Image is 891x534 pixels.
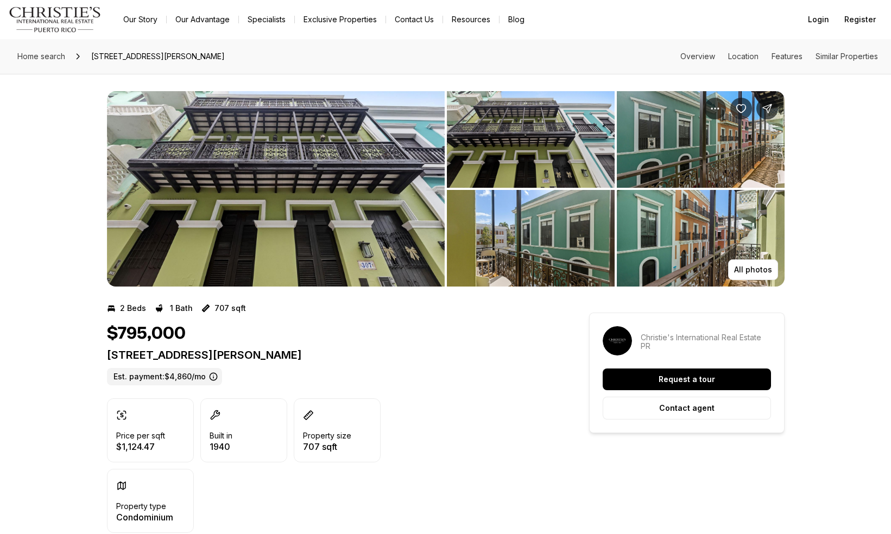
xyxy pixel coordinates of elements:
[772,52,802,61] a: Skip to: Features
[730,98,752,119] button: Save Property: 307 SAN SEBASTIAN #2-B
[603,368,771,390] button: Request a tour
[808,15,829,24] span: Login
[680,52,878,61] nav: Page section menu
[844,15,876,24] span: Register
[816,52,878,61] a: Skip to: Similar Properties
[107,368,222,385] label: Est. payment: $4,860/mo
[447,190,615,287] button: View image gallery
[17,52,65,61] span: Home search
[659,404,715,412] p: Contact agent
[239,12,294,27] a: Specialists
[107,348,550,361] p: [STREET_ADDRESS][PERSON_NAME]
[500,12,533,27] a: Blog
[214,304,246,313] p: 707 sqft
[617,190,785,287] button: View image gallery
[603,397,771,419] button: Contact agent
[116,442,165,451] p: $1,124.47
[756,98,778,119] button: Share Property: 307 SAN SEBASTIAN #2-B
[9,7,102,33] img: logo
[295,12,386,27] a: Exclusive Properties
[734,265,772,274] p: All photos
[87,48,229,65] span: [STREET_ADDRESS][PERSON_NAME]
[107,91,785,287] div: Listing Photos
[386,12,443,27] button: Contact Us
[115,12,166,27] a: Our Story
[167,12,238,27] a: Our Advantage
[704,98,726,119] button: Property options
[107,91,445,287] button: View image gallery
[728,259,778,280] button: All photos
[116,431,165,440] p: Price per sqft
[303,442,351,451] p: 707 sqft
[116,513,173,522] p: Condominium
[210,442,232,451] p: 1940
[107,323,186,344] h1: $795,000
[838,9,882,30] button: Register
[120,304,146,313] p: 2 Beds
[641,333,771,351] p: Christie's International Real Estate PR
[680,52,715,61] a: Skip to: Overview
[116,502,166,511] p: Property type
[447,91,615,188] button: View image gallery
[728,52,759,61] a: Skip to: Location
[210,431,232,440] p: Built in
[303,431,351,440] p: Property size
[659,375,715,384] p: Request a tour
[801,9,836,30] button: Login
[170,304,193,313] p: 1 Bath
[13,48,69,65] a: Home search
[107,91,445,287] li: 1 of 6
[447,91,785,287] li: 2 of 6
[617,91,785,188] button: View image gallery
[443,12,499,27] a: Resources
